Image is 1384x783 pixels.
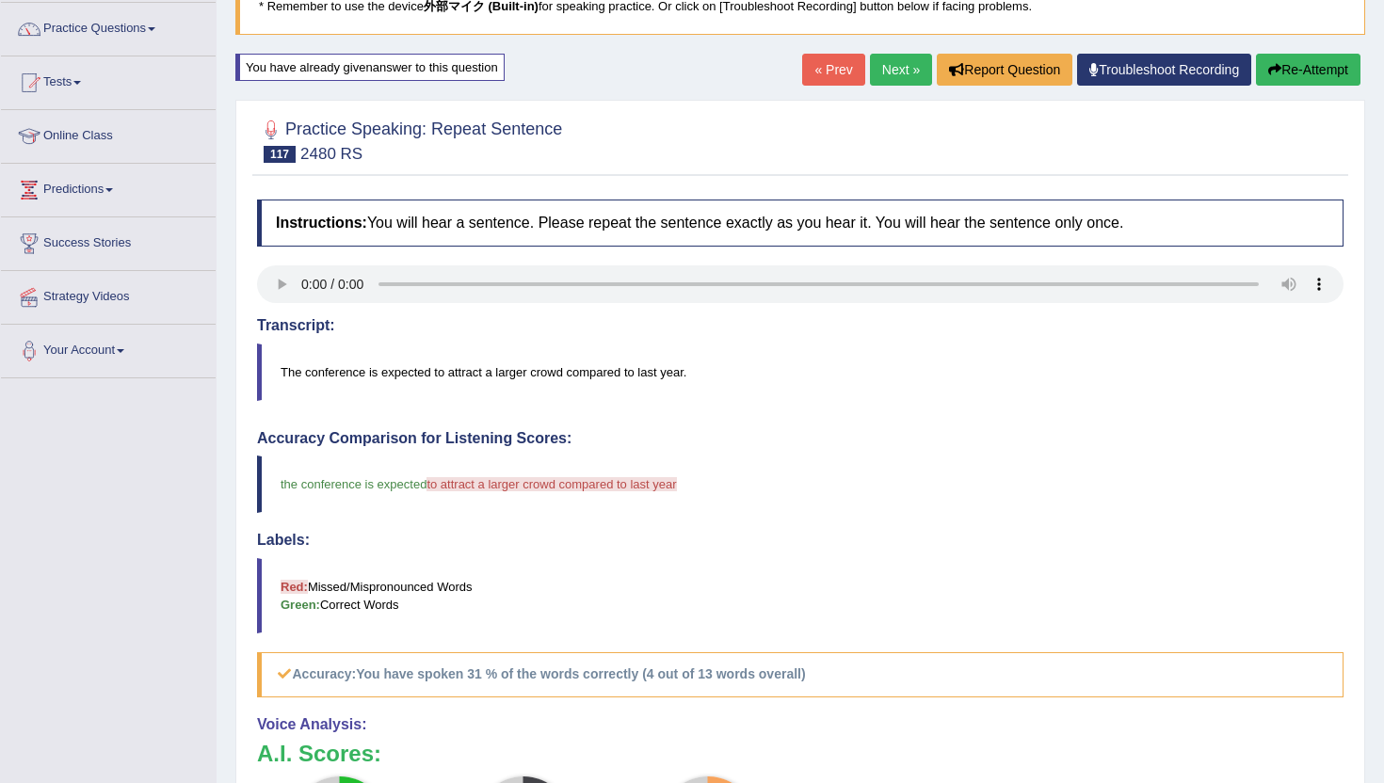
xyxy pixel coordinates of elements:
[937,54,1072,86] button: Report Question
[257,317,1344,334] h4: Transcript:
[257,116,562,163] h2: Practice Speaking: Repeat Sentence
[1,325,216,372] a: Your Account
[802,54,864,86] a: « Prev
[426,477,676,491] span: to attract a larger crowd compared to last year
[257,652,1344,696] h5: Accuracy:
[257,558,1344,633] blockquote: Missed/Mispronounced Words Correct Words
[235,54,505,81] div: You have already given answer to this question
[257,344,1344,401] blockquote: The conference is expected to attract a larger crowd compared to last year.
[281,477,426,491] span: the conference is expected
[1,271,216,318] a: Strategy Videos
[1,217,216,264] a: Success Stories
[264,146,296,163] span: 117
[257,716,1344,733] h4: Voice Analysis:
[276,215,367,231] b: Instructions:
[1,110,216,157] a: Online Class
[1,3,216,50] a: Practice Questions
[281,580,308,594] b: Red:
[257,741,381,766] b: A.I. Scores:
[1256,54,1360,86] button: Re-Attempt
[1,164,216,211] a: Predictions
[356,666,805,681] b: You have spoken 31 % of the words correctly (4 out of 13 words overall)
[257,200,1344,247] h4: You will hear a sentence. Please repeat the sentence exactly as you hear it. You will hear the se...
[1077,54,1251,86] a: Troubleshoot Recording
[1,56,216,104] a: Tests
[870,54,932,86] a: Next »
[257,430,1344,447] h4: Accuracy Comparison for Listening Scores:
[257,532,1344,549] h4: Labels:
[281,598,320,612] b: Green:
[300,145,362,163] small: 2480 RS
